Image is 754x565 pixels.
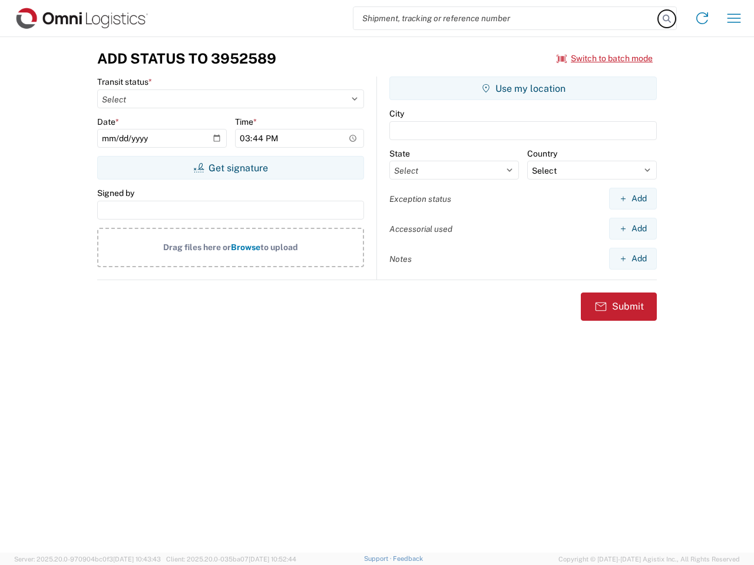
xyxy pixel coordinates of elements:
[393,555,423,562] a: Feedback
[97,188,134,198] label: Signed by
[113,556,161,563] span: [DATE] 10:43:43
[235,117,257,127] label: Time
[364,555,393,562] a: Support
[97,50,276,67] h3: Add Status to 3952589
[609,218,657,240] button: Add
[97,117,119,127] label: Date
[260,242,298,252] span: to upload
[97,77,152,87] label: Transit status
[389,108,404,119] label: City
[14,556,161,563] span: Server: 2025.20.0-970904bc0f3
[389,194,451,204] label: Exception status
[609,248,657,270] button: Add
[389,224,452,234] label: Accessorial used
[581,293,657,321] button: Submit
[527,148,557,159] label: Country
[389,77,657,100] button: Use my location
[166,556,296,563] span: Client: 2025.20.0-035ba07
[353,7,659,29] input: Shipment, tracking or reference number
[97,156,364,180] button: Get signature
[609,188,657,210] button: Add
[558,554,740,564] span: Copyright © [DATE]-[DATE] Agistix Inc., All Rights Reserved
[389,254,412,264] label: Notes
[249,556,296,563] span: [DATE] 10:52:44
[557,49,653,68] button: Switch to batch mode
[163,242,231,252] span: Drag files here or
[231,242,260,252] span: Browse
[389,148,410,159] label: State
